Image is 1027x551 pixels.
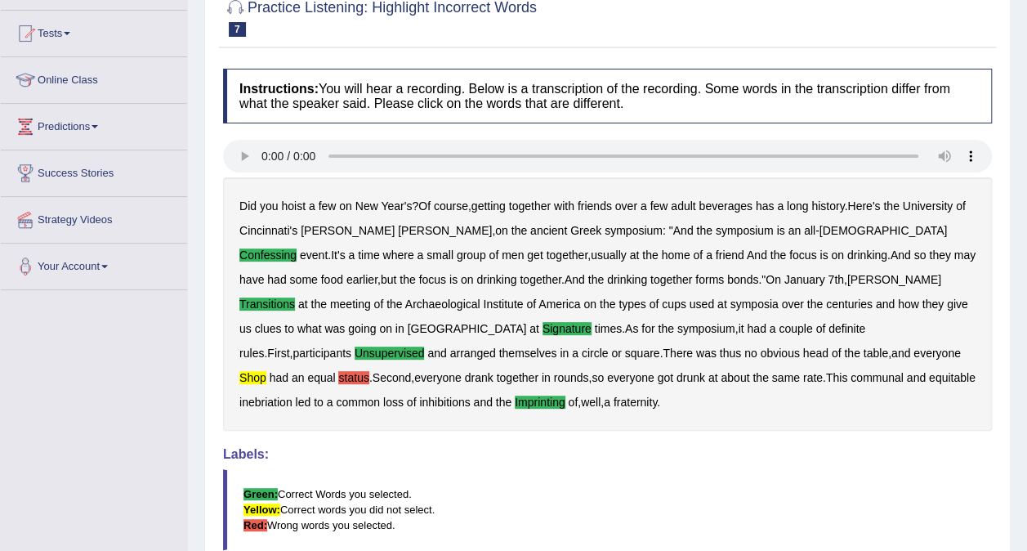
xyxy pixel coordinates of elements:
[947,298,968,311] b: give
[239,82,319,96] b: Instructions:
[582,347,609,360] b: circle
[572,347,578,360] b: a
[864,347,888,360] b: table
[611,347,621,360] b: or
[851,371,904,384] b: communal
[243,488,278,500] b: Green:
[954,249,976,262] b: may
[495,224,508,237] b: on
[381,199,412,213] b: Year's
[568,396,578,409] b: of
[1,11,187,52] a: Tests
[499,347,557,360] b: themselves
[760,347,799,360] b: obvious
[434,199,468,213] b: course
[744,347,757,360] b: no
[509,199,551,213] b: together
[565,273,585,286] b: And
[847,249,887,262] b: drinking
[284,322,294,335] b: to
[625,322,638,335] b: As
[529,322,539,335] b: at
[956,199,966,213] b: of
[847,199,880,213] b: Here's
[400,273,415,286] b: the
[324,322,345,335] b: was
[542,371,551,384] b: in
[297,322,322,335] b: what
[883,199,899,213] b: the
[330,298,371,311] b: meeting
[309,199,315,213] b: a
[1,104,187,145] a: Predictions
[600,298,615,311] b: the
[382,249,413,262] b: where
[595,322,622,335] b: times
[804,224,815,237] b: all
[526,298,536,311] b: of
[650,298,659,311] b: of
[1,244,187,284] a: Your Account
[321,273,343,286] b: food
[673,224,694,237] b: And
[788,224,801,237] b: an
[650,273,692,286] b: together
[373,371,411,384] b: Second
[625,347,660,360] b: square
[717,298,727,311] b: at
[907,371,926,384] b: and
[772,371,800,384] b: same
[716,249,744,262] b: friend
[290,273,318,286] b: some
[301,224,395,237] b: [PERSON_NAME]
[662,298,686,311] b: cups
[776,224,784,237] b: is
[496,396,511,409] b: the
[515,396,565,409] b: imprinting
[789,249,816,262] b: focus
[547,249,588,262] b: together
[339,199,352,213] b: on
[826,371,847,384] b: This
[770,249,786,262] b: the
[811,199,844,213] b: history
[267,273,286,286] b: had
[592,371,604,384] b: so
[581,396,601,409] b: well
[239,273,264,286] b: have
[239,199,257,213] b: Did
[223,447,992,462] h4: Labels:
[476,273,516,286] b: drinking
[676,371,705,384] b: drunk
[298,298,308,311] b: at
[614,396,657,409] b: fraternity
[449,273,458,286] b: is
[483,298,523,311] b: Institute
[331,249,345,262] b: It's
[239,396,292,409] b: inebriation
[815,322,825,335] b: of
[844,347,860,360] b: the
[747,249,767,262] b: And
[457,249,486,262] b: group
[239,298,295,311] b: transitions
[618,298,645,311] b: types
[379,322,392,335] b: on
[427,347,446,360] b: and
[497,371,538,384] b: together
[338,371,368,384] b: status
[223,177,992,431] div: ? , . , : " - . , . , . ." , . , . , . , . , , . , , .
[502,249,524,262] b: men
[605,224,663,237] b: symposium
[358,249,379,262] b: time
[607,273,647,286] b: drinking
[828,322,865,335] b: definite
[784,273,825,286] b: January
[730,298,778,311] b: symposia
[398,224,492,237] b: [PERSON_NAME]
[465,371,493,384] b: drank
[450,347,496,360] b: arranged
[706,249,712,262] b: a
[327,396,333,409] b: a
[471,199,506,213] b: getting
